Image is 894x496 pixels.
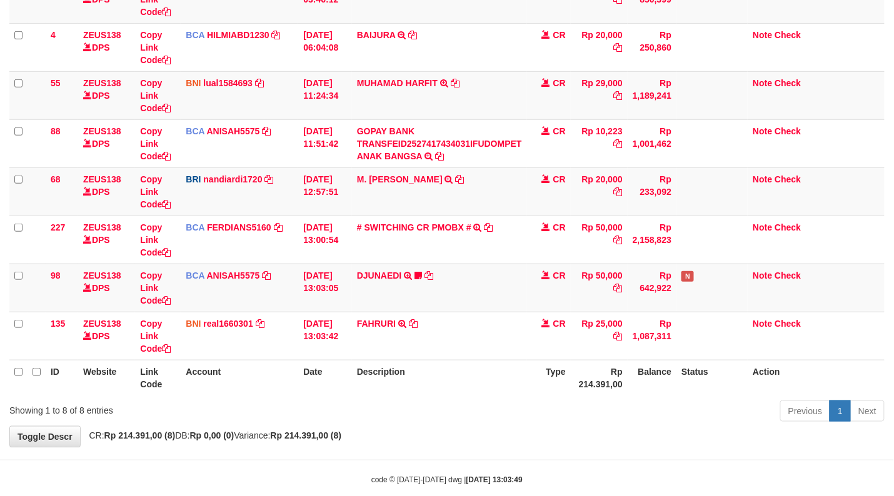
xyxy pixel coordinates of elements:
[466,475,523,484] strong: [DATE] 13:03:49
[298,167,352,216] td: [DATE] 12:57:51
[553,30,566,40] span: CR
[357,270,402,280] a: DJUNAEDI
[571,312,628,360] td: Rp 25,000
[628,312,676,360] td: Rp 1,087,311
[78,119,135,167] td: DPS
[614,331,623,341] a: Copy Rp 25,000 to clipboard
[298,119,352,167] td: [DATE] 11:51:42
[265,174,274,184] a: Copy nandiardi1720 to clipboard
[83,174,121,184] a: ZEUS138
[186,270,204,280] span: BCA
[748,360,885,395] th: Action
[298,312,352,360] td: [DATE] 13:03:42
[850,400,885,422] a: Next
[614,187,623,197] a: Copy Rp 20,000 to clipboard
[255,78,264,88] a: Copy lual1584693 to clipboard
[262,126,271,136] a: Copy ANISAH5575 to clipboard
[357,126,522,161] a: GOPAY BANK TRANSFEID2527417434031IFUDOMPET ANAK BANGSA
[571,167,628,216] td: Rp 20,000
[207,30,269,40] a: HILMIABD1230
[186,78,201,88] span: BNI
[298,23,352,71] td: [DATE] 06:04:08
[207,270,260,280] a: ANISAH5575
[256,319,264,329] a: Copy real1660301 to clipboard
[83,270,121,280] a: ZEUS138
[676,360,748,395] th: Status
[186,126,204,136] span: BCA
[371,475,523,484] small: code © [DATE]-[DATE] dwg |
[272,30,281,40] a: Copy HILMIABD1230 to clipboard
[181,360,298,395] th: Account
[628,71,676,119] td: Rp 1,189,241
[571,264,628,312] td: Rp 50,000
[186,30,204,40] span: BCA
[274,222,283,232] a: Copy FERDIANS5160 to clipboard
[753,319,772,329] a: Note
[614,139,623,149] a: Copy Rp 10,223 to clipboard
[775,174,801,184] a: Check
[298,360,352,395] th: Date
[140,319,171,354] a: Copy Link Code
[83,78,121,88] a: ZEUS138
[357,78,438,88] a: MUHAMAD HARFIT
[104,430,176,440] strong: Rp 214.391,00 (8)
[614,235,623,245] a: Copy Rp 50,000 to clipboard
[140,78,171,113] a: Copy Link Code
[186,174,201,184] span: BRI
[775,270,801,280] a: Check
[83,319,121,329] a: ZEUS138
[140,30,171,65] a: Copy Link Code
[614,283,623,293] a: Copy Rp 50,000 to clipboard
[78,71,135,119] td: DPS
[775,78,801,88] a: Check
[78,264,135,312] td: DPS
[571,216,628,264] td: Rp 50,000
[51,222,65,232] span: 227
[775,319,801,329] a: Check
[78,216,135,264] td: DPS
[780,400,830,422] a: Previous
[571,71,628,119] td: Rp 29,000
[753,78,772,88] a: Note
[553,319,566,329] span: CR
[775,222,801,232] a: Check
[553,126,566,136] span: CR
[83,30,121,40] a: ZEUS138
[207,126,260,136] a: ANISAH5575
[357,222,471,232] a: # SWITCHING CR PMOBX #
[753,222,772,232] a: Note
[681,271,694,282] span: Has Note
[628,167,676,216] td: Rp 233,092
[298,264,352,312] td: [DATE] 13:03:05
[753,270,772,280] a: Note
[628,264,676,312] td: Rp 642,922
[83,222,121,232] a: ZEUS138
[614,42,623,52] a: Copy Rp 20,000 to clipboard
[51,126,61,136] span: 88
[78,167,135,216] td: DPS
[553,174,566,184] span: CR
[51,30,56,40] span: 4
[571,23,628,71] td: Rp 20,000
[207,222,271,232] a: FERDIANS5160
[357,174,443,184] a: M. [PERSON_NAME]
[753,126,772,136] a: Note
[190,430,234,440] strong: Rp 0,00 (0)
[571,119,628,167] td: Rp 10,223
[83,126,121,136] a: ZEUS138
[140,222,171,257] a: Copy Link Code
[78,312,135,360] td: DPS
[775,126,801,136] a: Check
[140,270,171,305] a: Copy Link Code
[571,360,628,395] th: Rp 214.391,00
[83,430,342,440] span: CR: DB: Variance:
[352,360,527,395] th: Description
[527,360,571,395] th: Type
[203,174,262,184] a: nandiardi1720
[628,23,676,71] td: Rp 250,860
[262,270,271,280] a: Copy ANISAH5575 to clipboard
[46,360,78,395] th: ID
[357,319,396,329] a: FAHRURI
[628,216,676,264] td: Rp 2,158,823
[451,78,460,88] a: Copy MUHAMAD HARFIT to clipboard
